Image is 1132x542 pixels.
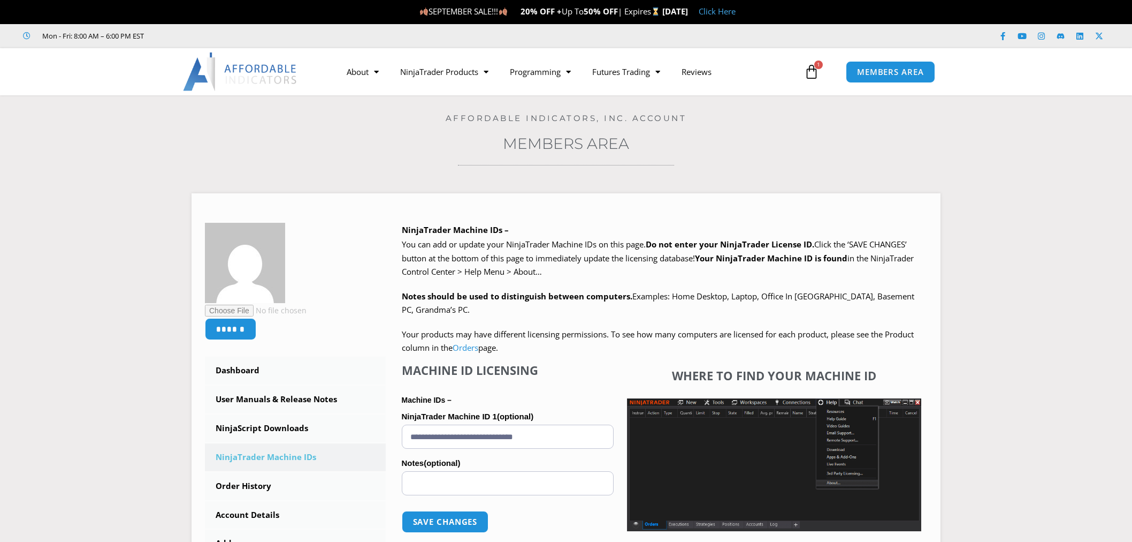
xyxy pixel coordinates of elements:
[402,329,914,353] span: Your products may have different licensing permissions. To see how many computers are licensed fo...
[402,239,646,250] span: You can add or update your NinjaTrader Machine IDs on this page.
[857,68,924,76] span: MEMBERS AREA
[402,511,489,533] button: Save changes
[419,6,662,17] span: SEPTEMBER SALE!!! Up To | Expires
[788,56,835,87] a: 1
[695,253,847,264] strong: Your NinjaTrader Machine ID is found
[402,396,452,404] strong: Machine IDs –
[205,501,386,529] a: Account Details
[814,61,823,69] span: 1
[582,59,671,84] a: Futures Trading
[402,224,509,235] b: NinjaTrader Machine IDs –
[183,52,298,91] img: LogoAI | Affordable Indicators – NinjaTrader
[402,239,914,277] span: Click the ‘SAVE CHANGES’ button at the bottom of this page to immediately update the licensing da...
[521,6,562,17] strong: 20% OFF +
[402,455,614,471] label: Notes
[497,412,533,421] span: (optional)
[671,59,722,84] a: Reviews
[336,59,801,84] nav: Menu
[499,59,582,84] a: Programming
[453,342,478,353] a: Orders
[402,291,914,315] span: Examples: Home Desktop, Laptop, Office In [GEOGRAPHIC_DATA], Basement PC, Grandma’s PC.
[336,59,389,84] a: About
[205,472,386,500] a: Order History
[584,6,618,17] strong: 50% OFF
[646,239,814,250] b: Do not enter your NinjaTrader License ID.
[662,6,688,17] strong: [DATE]
[402,363,614,377] h4: Machine ID Licensing
[205,357,386,385] a: Dashboard
[402,409,614,425] label: NinjaTrader Machine ID 1
[652,7,660,16] img: ⌛
[424,458,460,468] span: (optional)
[205,223,285,303] img: ed3ffbeb7045a0fa7708a623a70841ceebf26a34c23f0450c245bbe2b39a06d7
[499,7,507,16] img: 🍂
[627,398,921,531] img: Screenshot 2025-01-17 1155544 | Affordable Indicators – NinjaTrader
[205,386,386,413] a: User Manuals & Release Notes
[40,29,144,42] span: Mon - Fri: 8:00 AM – 6:00 PM EST
[205,443,386,471] a: NinjaTrader Machine IDs
[846,61,935,83] a: MEMBERS AREA
[402,291,632,302] strong: Notes should be used to distinguish between computers.
[627,368,921,382] h4: Where to find your Machine ID
[389,59,499,84] a: NinjaTrader Products
[159,31,319,41] iframe: Customer reviews powered by Trustpilot
[446,113,687,123] a: Affordable Indicators, Inc. Account
[503,134,629,153] a: Members Area
[205,415,386,442] a: NinjaScript Downloads
[420,7,428,16] img: 🍂
[699,6,736,17] a: Click Here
